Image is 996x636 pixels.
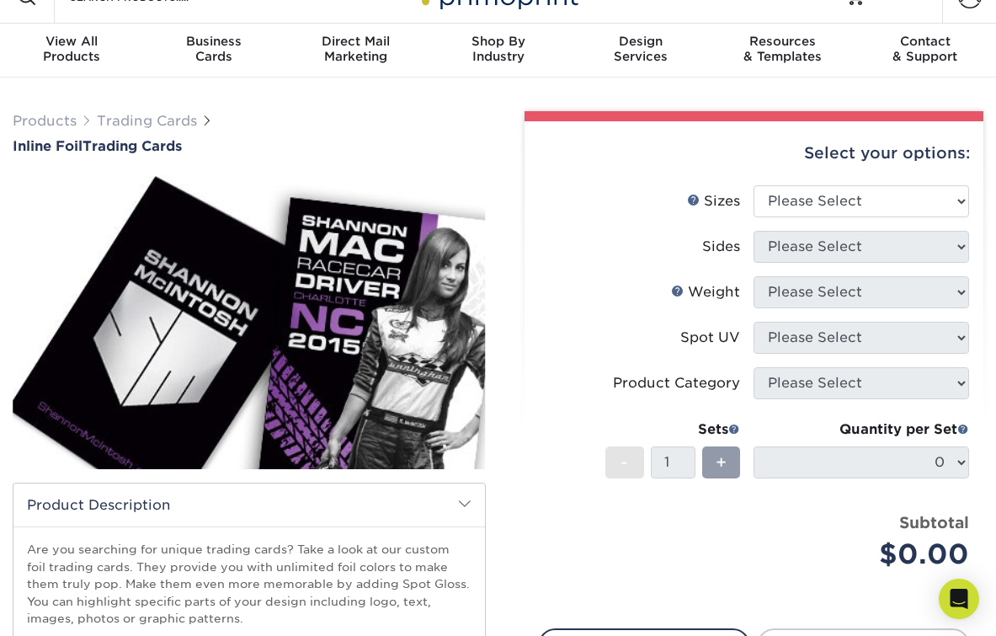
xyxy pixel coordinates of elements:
[285,34,427,64] div: Marketing
[671,282,740,302] div: Weight
[97,113,197,129] a: Trading Cards
[13,113,77,129] a: Products
[427,34,569,64] div: Industry
[13,138,486,154] h1: Trading Cards
[854,24,996,77] a: Contact& Support
[766,534,969,575] div: $0.00
[854,34,996,64] div: & Support
[899,513,969,532] strong: Subtotal
[538,121,971,185] div: Select your options:
[142,34,285,49] span: Business
[13,158,486,486] img: Inline Foil 01
[142,34,285,64] div: Cards
[285,34,427,49] span: Direct Mail
[605,420,740,440] div: Sets
[13,484,485,526] h2: Product Description
[754,420,969,440] div: Quantity per Set
[569,24,711,77] a: DesignServices
[854,34,996,49] span: Contact
[569,34,711,64] div: Services
[711,34,854,49] span: Resources
[687,191,740,211] div: Sizes
[142,24,285,77] a: BusinessCards
[680,328,740,348] div: Spot UV
[711,34,854,64] div: & Templates
[702,237,740,257] div: Sides
[427,24,569,77] a: Shop ByIndustry
[613,373,740,393] div: Product Category
[711,24,854,77] a: Resources& Templates
[569,34,711,49] span: Design
[716,450,727,475] span: +
[939,579,979,619] div: Open Intercom Messenger
[285,24,427,77] a: Direct MailMarketing
[427,34,569,49] span: Shop By
[13,138,83,154] span: Inline Foil
[621,450,628,475] span: -
[13,138,486,154] a: Inline FoilTrading Cards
